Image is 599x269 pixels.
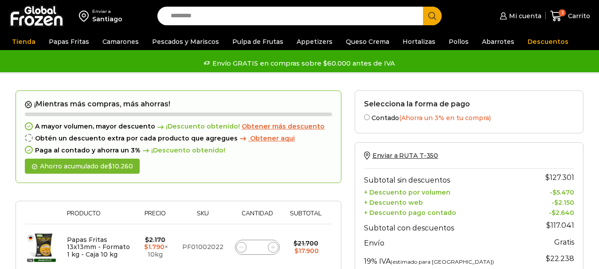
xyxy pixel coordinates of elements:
th: + Descuento pago contado [364,207,527,217]
a: Camarones [98,33,143,50]
th: Sku [176,210,231,224]
bdi: 5.470 [552,188,574,196]
th: + Descuento por volumen [364,187,527,197]
bdi: 2.170 [145,236,165,244]
div: A mayor volumen, mayor descuento [25,123,332,130]
button: Search button [423,7,442,25]
span: $ [554,199,558,207]
a: Tienda [8,33,40,50]
div: Enviar a [92,8,122,15]
th: Subtotal [284,210,328,224]
bdi: 17.900 [294,247,319,255]
a: Pescados y Mariscos [148,33,223,50]
span: $ [546,254,550,263]
input: Contado(Ahorra un 3% en tu compra) [364,114,370,120]
a: Hortalizas [398,33,440,50]
div: Santiago [92,15,122,23]
span: Obtener más descuento [242,122,325,130]
a: Papas Fritas 13x13mm - Formato 1 kg - Caja 10 kg [67,236,130,259]
span: Obtener aqui [250,134,295,142]
a: 3 Carrito [550,6,590,27]
span: $ [108,162,112,170]
th: Precio [135,210,176,224]
span: ¡Descuento obtenido! [155,123,240,130]
bdi: 127.301 [545,173,574,182]
div: Paga al contado y ahorra un 3% [25,147,332,154]
a: Papas Fritas [44,33,94,50]
a: Pollos [444,33,473,50]
td: - [527,196,574,207]
th: Subtotal sin descuentos [364,169,527,187]
bdi: 2.150 [554,199,574,207]
td: - [527,187,574,197]
span: $ [552,209,556,217]
div: Obtén un descuento extra por cada producto que agregues [25,135,332,142]
span: 22.238 [546,254,574,263]
span: ¡Descuento obtenido! [141,147,225,154]
bdi: 21.700 [294,239,318,247]
th: Envío [364,234,527,250]
span: $ [546,221,551,230]
th: Cantidad [231,210,284,224]
a: Obtener más descuento [242,123,325,130]
span: $ [294,247,298,255]
bdi: 2.640 [552,209,574,217]
a: Pulpa de Frutas [228,33,288,50]
h2: Selecciona la forma de pago [364,100,574,108]
span: (Ahorra un 3% en tu compra) [399,114,491,122]
a: Enviar a RUTA T-350 [364,152,438,160]
span: $ [144,243,148,251]
a: Queso Crema [341,33,394,50]
a: Mi cuenta [497,7,541,25]
th: Subtotal con descuentos [364,217,527,234]
div: Ahorro acumulado de [25,159,140,174]
th: 19% IVA [364,250,527,268]
small: (estimado para [GEOGRAPHIC_DATA]) [391,258,494,265]
bdi: 117.041 [546,221,574,230]
span: $ [552,188,556,196]
img: address-field-icon.svg [79,8,92,23]
input: Product quantity [251,241,263,253]
bdi: 1.790 [144,243,164,251]
a: Obtener aqui [238,135,295,142]
th: Producto [63,210,135,224]
strong: Gratis [554,238,574,246]
span: $ [545,173,550,182]
span: $ [145,236,149,244]
th: + Descuento web [364,196,527,207]
bdi: 10.260 [108,162,133,170]
span: Enviar a RUTA T-350 [372,152,438,160]
span: Mi cuenta [507,12,541,20]
a: Appetizers [292,33,337,50]
span: 3 [559,9,566,16]
a: Abarrotes [478,33,519,50]
h2: ¡Mientras más compras, más ahorras! [25,100,332,109]
span: $ [294,239,298,247]
span: Carrito [566,12,590,20]
label: Contado [364,113,574,122]
td: - [527,207,574,217]
a: Descuentos [523,33,573,50]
